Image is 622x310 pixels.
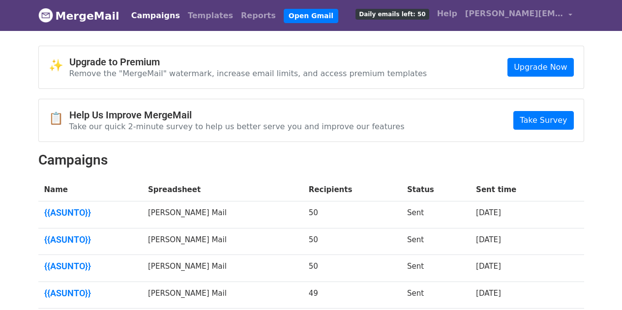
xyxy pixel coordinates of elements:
[355,9,429,20] span: Daily emails left: 50
[142,178,303,201] th: Spreadsheet
[401,282,470,309] td: Sent
[303,201,401,228] td: 50
[461,4,576,27] a: [PERSON_NAME][EMAIL_ADDRESS][PERSON_NAME][DOMAIN_NAME]
[303,228,401,255] td: 50
[352,4,433,24] a: Daily emails left: 50
[465,8,563,20] span: [PERSON_NAME][EMAIL_ADDRESS][PERSON_NAME][DOMAIN_NAME]
[38,152,584,169] h2: Campaigns
[44,261,137,272] a: {{ASUNTO}}
[476,289,501,298] a: [DATE]
[44,288,137,299] a: {{ASUNTO}}
[44,207,137,218] a: {{ASUNTO}}
[38,8,53,23] img: MergeMail logo
[49,58,69,73] span: ✨
[401,228,470,255] td: Sent
[184,6,237,26] a: Templates
[69,68,427,79] p: Remove the "MergeMail" watermark, increase email limits, and access premium templates
[69,121,405,132] p: Take our quick 2-minute survey to help us better serve you and improve our features
[401,255,470,282] td: Sent
[284,9,338,23] a: Open Gmail
[476,235,501,244] a: [DATE]
[237,6,280,26] a: Reports
[38,5,119,26] a: MergeMail
[38,178,143,201] th: Name
[303,255,401,282] td: 50
[142,282,303,309] td: [PERSON_NAME] Mail
[433,4,461,24] a: Help
[507,58,573,77] a: Upgrade Now
[303,282,401,309] td: 49
[401,178,470,201] th: Status
[476,208,501,217] a: [DATE]
[127,6,184,26] a: Campaigns
[401,201,470,228] td: Sent
[470,178,563,201] th: Sent time
[513,111,573,130] a: Take Survey
[476,262,501,271] a: [DATE]
[142,201,303,228] td: [PERSON_NAME] Mail
[49,112,69,126] span: 📋
[69,56,427,68] h4: Upgrade to Premium
[69,109,405,121] h4: Help Us Improve MergeMail
[142,228,303,255] td: [PERSON_NAME] Mail
[303,178,401,201] th: Recipients
[44,234,137,245] a: {{ASUNTO}}
[142,255,303,282] td: [PERSON_NAME] Mail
